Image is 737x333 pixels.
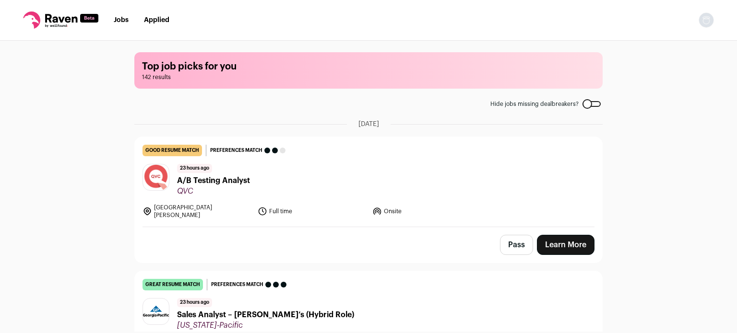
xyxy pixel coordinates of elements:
span: QVC [177,186,250,196]
span: Hide jobs missing dealbreakers? [490,100,579,108]
button: Open dropdown [699,12,714,28]
li: Onsite [372,204,482,219]
span: [US_STATE]-Pacific [177,321,354,330]
li: [GEOGRAPHIC_DATA][PERSON_NAME] [143,204,252,219]
span: A/B Testing Analyst [177,175,250,186]
a: good resume match Preferences match 23 hours ago A/B Testing Analyst QVC [GEOGRAPHIC_DATA][PERSON... [135,137,602,227]
img: b019009934d8b3a6f3048c9215f4b8f601e32a5d39b1e5b43390c88ef138a0c6.jpg [143,306,169,317]
span: Sales Analyst – [PERSON_NAME]’s (Hybrid Role) [177,309,354,321]
li: Full time [258,204,367,219]
button: Pass [500,235,533,255]
a: Learn More [537,235,594,255]
h1: Top job picks for you [142,60,595,73]
a: Jobs [114,17,129,23]
a: Applied [144,17,169,23]
span: Preferences match [211,280,263,289]
span: [DATE] [358,119,379,129]
div: great resume match [143,279,203,290]
span: Preferences match [210,146,262,155]
span: 142 results [142,73,595,81]
span: 23 hours ago [177,164,212,173]
img: nopic.png [699,12,714,28]
img: 05fabc826b00aac9a6dc54dbec6c13eba9a5502af7e213b042746c6d84996d7b [143,164,169,190]
div: good resume match [143,145,202,156]
span: 23 hours ago [177,298,212,307]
